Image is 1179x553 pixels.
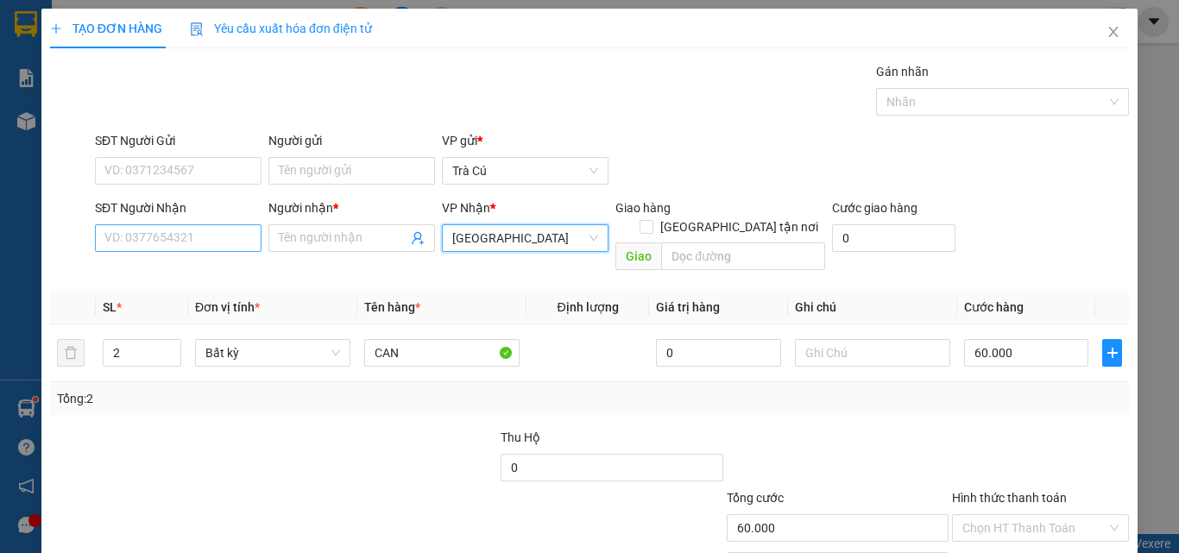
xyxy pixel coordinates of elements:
[788,291,957,324] th: Ghi chú
[190,22,372,35] span: Yêu cầu xuất hóa đơn điện tử
[95,131,262,150] div: SĐT Người Gửi
[13,109,103,129] div: 40.000
[57,389,457,408] div: Tổng: 2
[452,225,598,251] span: Sài Gòn
[661,242,825,270] input: Dọc đường
[112,74,287,98] div: 0382843741
[795,339,950,367] input: Ghi Chú
[727,491,784,505] span: Tổng cước
[205,340,340,366] span: Bất kỳ
[15,15,100,35] div: Trà Cú
[268,131,435,150] div: Người gửi
[50,22,162,35] span: TẠO ĐƠN HÀNG
[656,300,720,314] span: Giá trị hàng
[615,242,661,270] span: Giao
[103,300,117,314] span: SL
[964,300,1024,314] span: Cước hàng
[557,300,618,314] span: Định lượng
[832,224,955,252] input: Cước giao hàng
[13,110,40,129] span: CR :
[452,158,598,184] span: Trà Cú
[615,201,671,215] span: Giao hàng
[112,53,287,74] div: CHANH ĐA
[656,339,780,367] input: 0
[1106,25,1120,39] span: close
[112,15,287,53] div: [GEOGRAPHIC_DATA]
[95,198,262,217] div: SĐT Người Nhận
[190,22,204,36] img: icon
[364,300,420,314] span: Tên hàng
[364,339,520,367] input: VD: Bàn, Ghế
[1089,9,1138,57] button: Close
[876,65,929,79] label: Gán nhãn
[411,231,425,245] span: user-add
[195,300,260,314] span: Đơn vị tính
[57,339,85,367] button: delete
[832,201,917,215] label: Cước giao hàng
[15,16,41,35] span: Gửi:
[112,15,154,33] span: Nhận:
[653,217,825,236] span: [GEOGRAPHIC_DATA] tận nơi
[268,198,435,217] div: Người nhận
[442,201,490,215] span: VP Nhận
[1103,346,1121,360] span: plus
[1102,339,1122,367] button: plus
[442,131,608,150] div: VP gửi
[501,430,540,444] span: Thu Hộ
[50,22,62,35] span: plus
[952,491,1067,505] label: Hình thức thanh toán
